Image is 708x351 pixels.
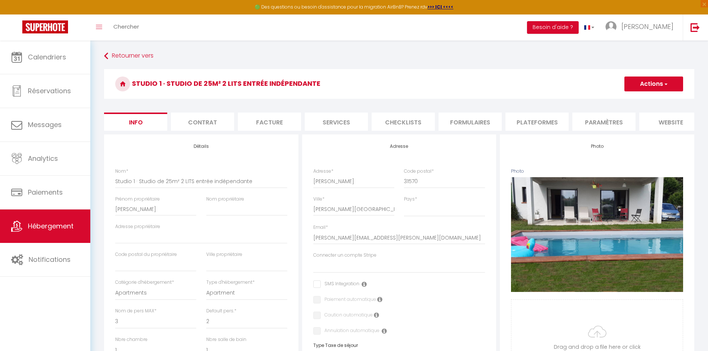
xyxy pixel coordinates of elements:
[104,49,694,63] a: Retourner vers
[313,224,328,231] label: Email
[572,113,636,131] li: Paramètres
[206,308,236,315] label: Default pers.
[404,196,417,203] label: Pays
[29,255,71,264] span: Notifications
[115,168,128,175] label: Nom
[206,251,242,258] label: Ville propriétaire
[115,144,287,149] h4: Détails
[439,113,502,131] li: Formulaires
[104,69,694,99] h3: Studio 1 · Studio de 25m² 2 LITS entrée indépendante
[511,168,524,175] label: Photo
[115,336,148,343] label: Nbre chambre
[313,144,485,149] h4: Adresse
[305,113,368,131] li: Services
[372,113,435,131] li: Checklists
[206,196,244,203] label: Nom propriétaire
[313,196,324,203] label: Ville
[115,308,156,315] label: Nom de pers MAX
[104,113,167,131] li: Info
[28,52,66,62] span: Calendriers
[505,113,569,131] li: Plateformes
[28,154,58,163] span: Analytics
[313,343,485,348] h6: Type Taxe de séjour
[404,168,434,175] label: Code postal
[108,14,145,40] a: Chercher
[115,279,174,286] label: Catégorie d'hébergement
[321,296,376,304] label: Paiement automatique
[28,221,74,231] span: Hébergement
[28,86,71,95] span: Réservations
[22,20,68,33] img: Super Booking
[28,120,62,129] span: Messages
[28,188,63,197] span: Paiements
[313,252,376,259] label: Connecter un compte Stripe
[600,14,683,40] a: ... [PERSON_NAME]
[624,77,683,91] button: Actions
[206,279,255,286] label: Type d'hébergement
[321,312,373,320] label: Caution automatique
[639,113,702,131] li: website
[238,113,301,131] li: Facture
[206,336,246,343] label: Nbre salle de bain
[313,168,333,175] label: Adresse
[691,23,700,32] img: logout
[605,21,617,32] img: ...
[115,223,160,230] label: Adresse propriétaire
[511,144,683,149] h4: Photo
[621,22,673,31] span: [PERSON_NAME]
[527,21,579,34] button: Besoin d'aide ?
[171,113,234,131] li: Contrat
[113,23,139,30] span: Chercher
[427,4,453,10] a: >>> ICI <<<<
[115,196,160,203] label: Prénom propriétaire
[115,251,177,258] label: Code postal du propriétaire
